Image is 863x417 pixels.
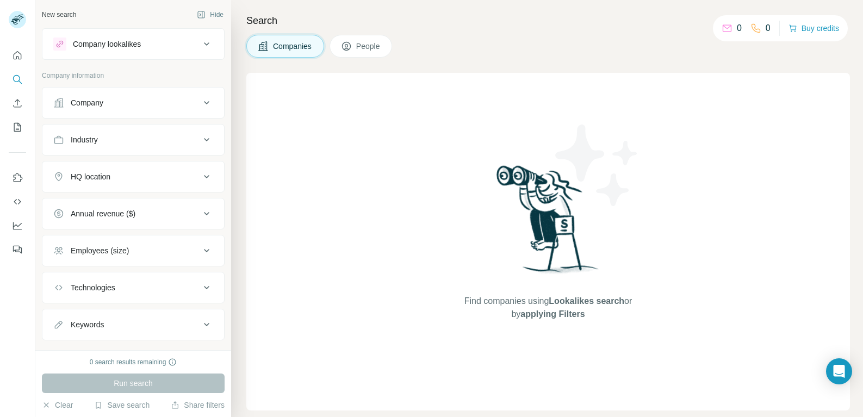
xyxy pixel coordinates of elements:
button: Feedback [9,240,26,259]
div: Company [71,97,103,108]
button: Keywords [42,312,224,338]
button: Employees (size) [42,238,224,264]
button: Enrich CSV [9,94,26,113]
button: Search [9,70,26,89]
button: Save search [94,400,150,410]
div: Annual revenue ($) [71,208,135,219]
button: My lists [9,117,26,137]
span: applying Filters [520,309,585,319]
button: Company lookalikes [42,31,224,57]
button: Industry [42,127,224,153]
button: Buy credits [789,21,839,36]
span: People [356,41,381,52]
p: 0 [737,22,742,35]
div: Company lookalikes [73,39,141,49]
button: Use Surfe API [9,192,26,211]
div: 0 search results remaining [90,357,177,367]
p: 0 [766,22,771,35]
div: Industry [71,134,98,145]
button: Annual revenue ($) [42,201,224,227]
span: Find companies using or by [461,295,635,321]
button: Technologies [42,275,224,301]
button: Share filters [171,400,225,410]
h4: Search [246,13,850,28]
p: Company information [42,71,225,80]
img: Surfe Illustration - Woman searching with binoculars [492,163,605,284]
button: HQ location [42,164,224,190]
div: Open Intercom Messenger [826,358,852,384]
div: Employees (size) [71,245,129,256]
button: Use Surfe on LinkedIn [9,168,26,188]
span: Lookalikes search [549,296,624,306]
button: Clear [42,400,73,410]
div: Keywords [71,319,104,330]
button: Company [42,90,224,116]
button: Quick start [9,46,26,65]
div: Technologies [71,282,115,293]
button: Hide [189,7,231,23]
div: HQ location [71,171,110,182]
div: New search [42,10,76,20]
span: Companies [273,41,313,52]
img: Surfe Illustration - Stars [548,116,646,214]
button: Dashboard [9,216,26,235]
